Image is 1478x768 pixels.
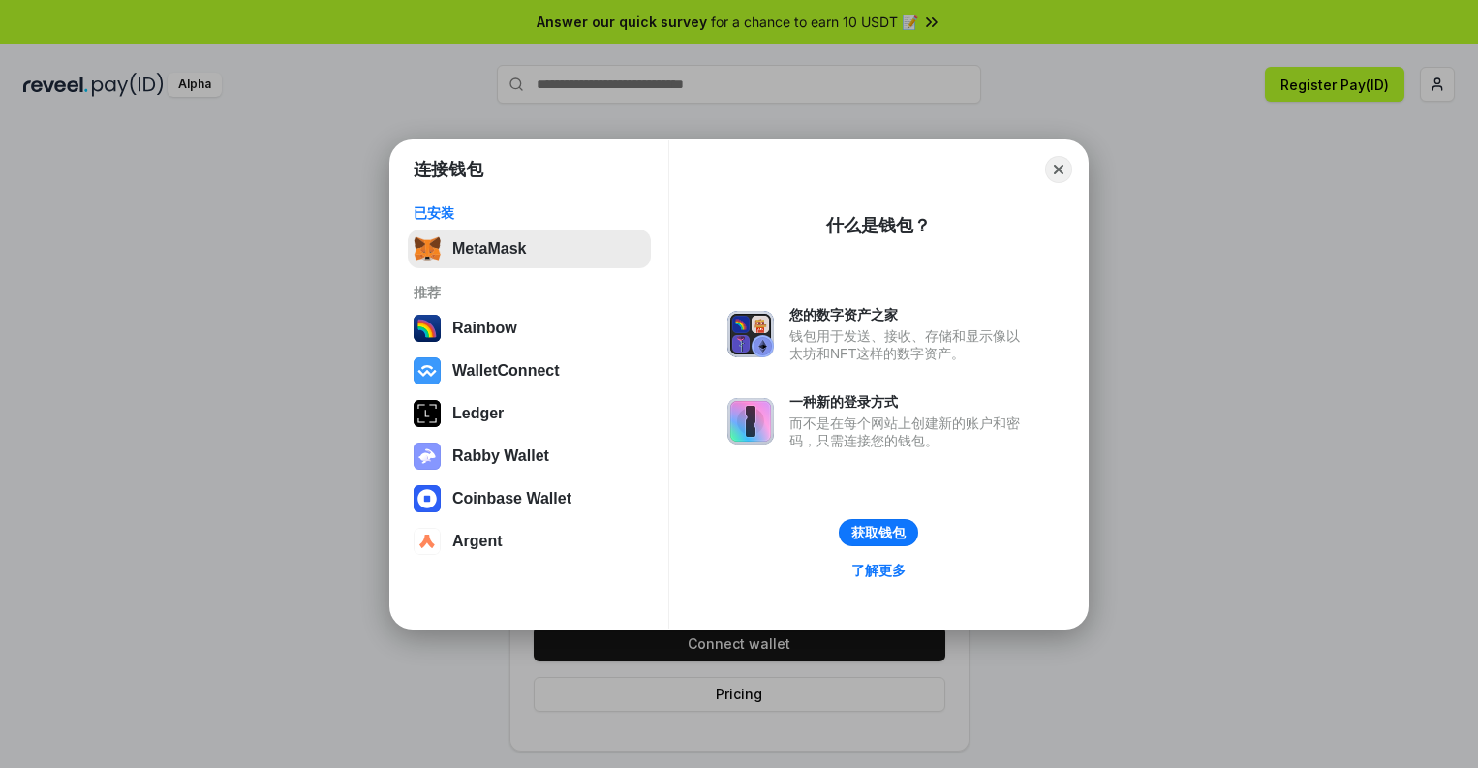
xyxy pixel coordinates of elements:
h1: 连接钱包 [414,158,483,181]
button: Coinbase Wallet [408,479,651,518]
img: svg+xml,%3Csvg%20width%3D%22120%22%20height%3D%22120%22%20viewBox%3D%220%200%20120%20120%22%20fil... [414,315,441,342]
div: 钱包用于发送、接收、存储和显示像以太坊和NFT这样的数字资产。 [789,327,1030,362]
a: 了解更多 [840,558,917,583]
img: svg+xml,%3Csvg%20xmlns%3D%22http%3A%2F%2Fwww.w3.org%2F2000%2Fsvg%22%20fill%3D%22none%22%20viewBox... [727,311,774,357]
button: 获取钱包 [839,519,918,546]
img: svg+xml,%3Csvg%20xmlns%3D%22http%3A%2F%2Fwww.w3.org%2F2000%2Fsvg%22%20fill%3D%22none%22%20viewBox... [727,398,774,445]
button: MetaMask [408,230,651,268]
div: 什么是钱包？ [826,214,931,237]
div: Rabby Wallet [452,447,549,465]
div: Coinbase Wallet [452,490,571,507]
img: svg+xml,%3Csvg%20xmlns%3D%22http%3A%2F%2Fwww.w3.org%2F2000%2Fsvg%22%20fill%3D%22none%22%20viewBox... [414,443,441,470]
img: svg+xml,%3Csvg%20width%3D%2228%22%20height%3D%2228%22%20viewBox%3D%220%200%2028%2028%22%20fill%3D... [414,528,441,555]
div: Ledger [452,405,504,422]
img: svg+xml,%3Csvg%20width%3D%2228%22%20height%3D%2228%22%20viewBox%3D%220%200%2028%2028%22%20fill%3D... [414,485,441,512]
button: Close [1045,156,1072,183]
img: svg+xml,%3Csvg%20xmlns%3D%22http%3A%2F%2Fwww.w3.org%2F2000%2Fsvg%22%20width%3D%2228%22%20height%3... [414,400,441,427]
div: 推荐 [414,284,645,301]
div: 获取钱包 [851,524,906,541]
button: Argent [408,522,651,561]
button: WalletConnect [408,352,651,390]
button: Ledger [408,394,651,433]
button: Rainbow [408,309,651,348]
img: svg+xml,%3Csvg%20width%3D%2228%22%20height%3D%2228%22%20viewBox%3D%220%200%2028%2028%22%20fill%3D... [414,357,441,384]
img: svg+xml,%3Csvg%20fill%3D%22none%22%20height%3D%2233%22%20viewBox%3D%220%200%2035%2033%22%20width%... [414,235,441,262]
div: 已安装 [414,204,645,222]
div: 而不是在每个网站上创建新的账户和密码，只需连接您的钱包。 [789,415,1030,449]
div: Rainbow [452,320,517,337]
div: 一种新的登录方式 [789,393,1030,411]
button: Rabby Wallet [408,437,651,476]
div: 您的数字资产之家 [789,306,1030,323]
div: Argent [452,533,503,550]
div: 了解更多 [851,562,906,579]
div: MetaMask [452,240,526,258]
div: WalletConnect [452,362,560,380]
